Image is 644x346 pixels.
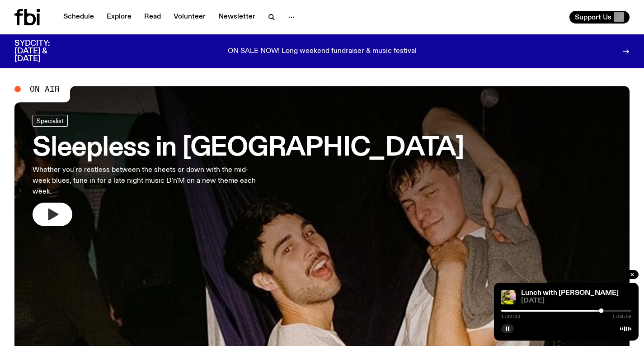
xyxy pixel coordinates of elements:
[58,11,99,24] a: Schedule
[33,136,464,161] h3: Sleepless in [GEOGRAPHIC_DATA]
[139,11,166,24] a: Read
[33,115,68,127] a: Specialist
[501,314,520,319] span: 1:32:13
[569,11,630,24] button: Support Us
[228,47,417,56] p: ON SALE NOW! Long weekend fundraiser & music festival
[575,13,611,21] span: Support Us
[612,314,631,319] span: 1:59:59
[14,40,72,63] h3: SYDCITY: [DATE] & [DATE]
[30,85,60,93] span: On Air
[213,11,261,24] a: Newsletter
[521,289,619,297] a: Lunch with [PERSON_NAME]
[37,117,64,124] span: Specialist
[33,165,264,197] p: Whether you're restless between the sheets or down with the mid-week blues, tune in for a late ni...
[521,298,631,304] span: [DATE]
[33,115,464,226] a: Sleepless in [GEOGRAPHIC_DATA]Whether you're restless between the sheets or down with the mid-wee...
[101,11,137,24] a: Explore
[168,11,211,24] a: Volunteer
